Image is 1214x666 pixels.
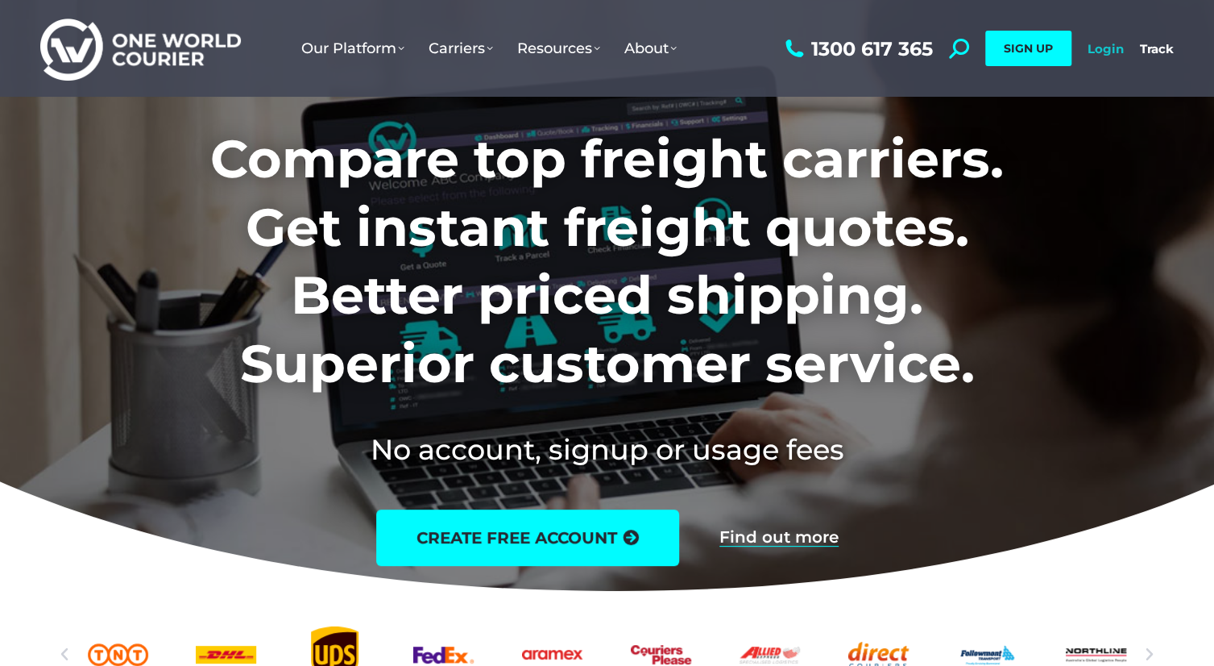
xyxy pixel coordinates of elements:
[985,31,1071,66] a: SIGN UP
[1004,41,1053,56] span: SIGN UP
[376,510,679,566] a: create free account
[301,40,404,57] span: Our Platform
[517,40,600,57] span: Resources
[104,125,1110,398] h1: Compare top freight carriers. Get instant freight quotes. Better priced shipping. Superior custom...
[719,529,839,547] a: Find out more
[1088,41,1124,56] a: Login
[781,39,933,59] a: 1300 617 365
[416,23,505,73] a: Carriers
[289,23,416,73] a: Our Platform
[505,23,612,73] a: Resources
[624,40,677,57] span: About
[40,16,241,81] img: One World Courier
[612,23,689,73] a: About
[429,40,493,57] span: Carriers
[104,430,1110,469] h2: No account, signup or usage fees
[1140,41,1174,56] a: Track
